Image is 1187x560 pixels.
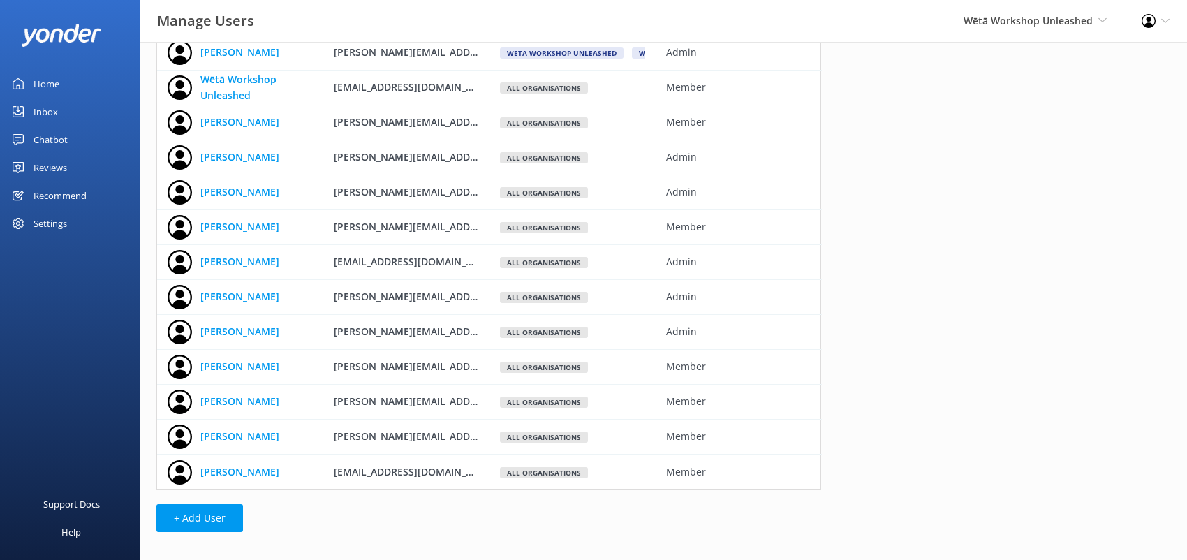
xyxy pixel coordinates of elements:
div: Wētā Workshop Unleashed [500,47,624,59]
span: [EMAIL_ADDRESS][DOMAIN_NAME] [334,465,498,478]
div: Reviews [34,154,67,182]
span: [PERSON_NAME][EMAIL_ADDRESS][PERSON_NAME][DOMAIN_NAME] [334,115,656,128]
div: Settings [34,209,67,237]
div: All organisations [500,117,588,128]
a: [PERSON_NAME] [200,184,279,200]
span: Admin [666,184,811,200]
span: [EMAIL_ADDRESS][DOMAIN_NAME] [334,255,498,268]
span: Admin [666,45,811,60]
span: Admin [666,149,811,165]
span: Member [666,115,811,130]
div: All organisations [500,222,588,233]
a: [PERSON_NAME] [200,219,279,235]
h3: Manage Users [157,10,254,32]
a: [PERSON_NAME] [200,394,279,409]
a: [PERSON_NAME] [200,149,279,165]
a: [PERSON_NAME] [200,115,279,130]
span: [PERSON_NAME][EMAIL_ADDRESS][PERSON_NAME][DOMAIN_NAME] [334,45,656,59]
span: Admin [666,254,811,270]
div: All organisations [500,257,588,268]
span: Member [666,394,811,409]
a: [PERSON_NAME] [200,359,279,374]
div: Home [34,70,59,98]
span: [PERSON_NAME][EMAIL_ADDRESS][DOMAIN_NAME] [334,150,577,163]
span: [PERSON_NAME][EMAIL_ADDRESS][PERSON_NAME][DOMAIN_NAME] [334,429,656,443]
span: Member [666,359,811,374]
a: [PERSON_NAME] [200,254,279,270]
div: Support Docs [43,490,100,518]
div: All organisations [500,152,588,163]
div: All organisations [500,397,588,408]
span: [PERSON_NAME][EMAIL_ADDRESS][PERSON_NAME][DOMAIN_NAME] [334,185,656,198]
div: All organisations [500,432,588,443]
a: [PERSON_NAME] [200,429,279,444]
div: All organisations [500,292,588,303]
div: All organisations [500,467,588,478]
a: [PERSON_NAME] [200,289,279,304]
div: All organisations [500,82,588,94]
div: Help [61,518,81,546]
span: Admin [666,324,811,339]
div: All organisations [500,187,588,198]
span: [PERSON_NAME][EMAIL_ADDRESS][PERSON_NAME][DOMAIN_NAME] [334,395,656,408]
span: Wētā Workshop Unleashed [964,14,1093,27]
span: Member [666,219,811,235]
span: [EMAIL_ADDRESS][DOMAIN_NAME] [334,80,498,94]
a: [PERSON_NAME] [200,464,279,480]
span: Member [666,80,811,95]
a: [PERSON_NAME] [200,45,279,60]
div: Wētā Workshop Unleashed [632,47,755,59]
button: + Add User [156,504,243,532]
div: All organisations [500,327,588,338]
span: [PERSON_NAME][EMAIL_ADDRESS][PERSON_NAME][DOMAIN_NAME] [334,360,656,373]
div: Inbox [34,98,58,126]
span: [PERSON_NAME][EMAIL_ADDRESS][PERSON_NAME][DOMAIN_NAME] [334,325,656,338]
div: Chatbot [34,126,68,154]
span: [PERSON_NAME][EMAIL_ADDRESS][PERSON_NAME][DOMAIN_NAME] [334,290,656,303]
span: Member [666,429,811,444]
span: Admin [666,289,811,304]
img: yonder-white-logo.png [21,24,101,47]
div: All organisations [500,362,588,373]
a: Wētā Workshop Unleashed [200,72,313,103]
a: [PERSON_NAME] [200,324,279,339]
div: Recommend [34,182,87,209]
span: Member [666,464,811,480]
span: [PERSON_NAME][EMAIL_ADDRESS][PERSON_NAME][DOMAIN_NAME] [334,220,656,233]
